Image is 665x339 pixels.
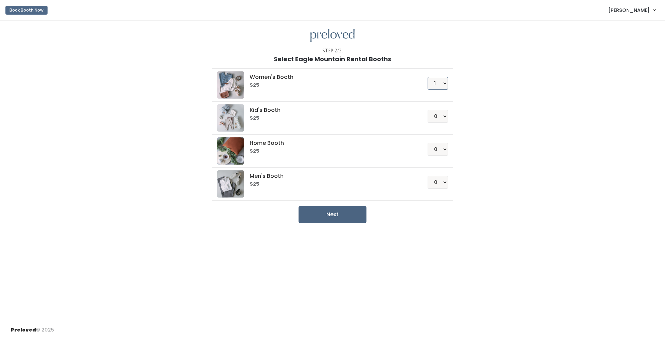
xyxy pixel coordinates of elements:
[310,29,355,42] img: preloved logo
[250,140,411,146] h5: Home Booth
[250,173,411,179] h5: Men's Booth
[217,170,244,198] img: preloved logo
[11,321,54,334] div: © 2025
[608,6,650,14] span: [PERSON_NAME]
[217,71,244,99] img: preloved logo
[601,3,662,17] a: [PERSON_NAME]
[322,47,343,54] div: Step 2/3:
[250,83,411,88] h6: $25
[217,137,244,165] img: preloved logo
[11,326,36,333] span: Preloved
[250,74,411,80] h5: Women's Booth
[250,149,411,154] h6: $25
[5,3,48,18] a: Book Booth Now
[274,56,391,63] h1: Select Eagle Mountain Rental Booths
[217,104,244,132] img: preloved logo
[250,107,411,113] h5: Kid's Booth
[250,182,411,187] h6: $25
[250,116,411,121] h6: $25
[5,6,48,15] button: Book Booth Now
[299,206,366,223] button: Next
